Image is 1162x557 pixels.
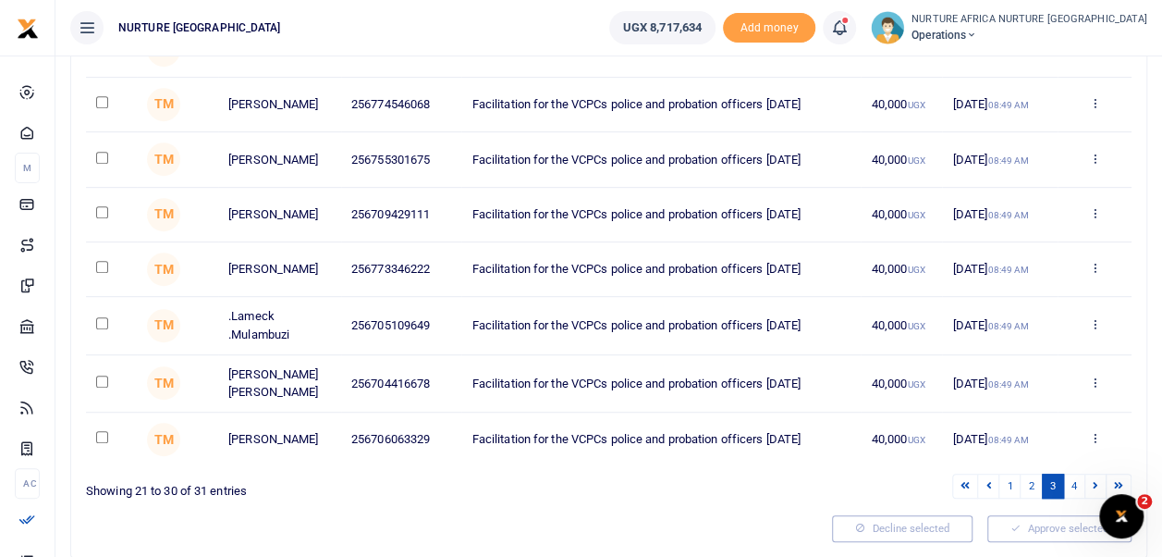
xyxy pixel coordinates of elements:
[461,132,861,187] td: Facilitation for the VCPCs police and probation officers [DATE]
[861,78,942,132] td: 40,000
[907,100,924,110] small: UGX
[907,435,924,445] small: UGX
[907,210,924,220] small: UGX
[987,210,1029,220] small: 08:49 AM
[987,321,1029,331] small: 08:49 AM
[218,188,341,242] td: [PERSON_NAME]
[86,472,602,501] div: Showing 21 to 30 of 31 entries
[461,355,861,413] td: Facilitation for the VCPCs police and probation officers [DATE]
[911,12,1147,28] small: NURTURE AFRICA NURTURE [GEOGRAPHIC_DATA]
[987,379,1029,390] small: 08:49 AM
[723,13,815,43] span: Add money
[861,413,942,466] td: 40,000
[942,188,1058,242] td: [DATE]
[341,78,462,132] td: 256774546068
[461,242,861,297] td: Facilitation for the VCPCs police and probation officers [DATE]
[861,132,942,187] td: 40,000
[861,297,942,354] td: 40,000
[1042,474,1064,499] a: 3
[987,265,1029,275] small: 08:49 AM
[907,321,924,331] small: UGX
[461,297,861,354] td: Facilitation for the VCPCs police and probation officers [DATE]
[907,379,924,390] small: UGX
[861,355,942,413] td: 40,000
[871,11,1147,44] a: profile-user NURTURE AFRICA NURTURE [GEOGRAPHIC_DATA] Operations
[942,355,1058,413] td: [DATE]
[907,265,924,275] small: UGX
[147,142,180,176] span: Timothy Makumbi
[723,19,815,33] a: Add money
[147,309,180,342] span: Timothy Makumbi
[15,468,40,499] li: Ac
[341,242,462,297] td: 256773346222
[723,13,815,43] li: Toup your wallet
[17,18,39,40] img: logo-small
[942,297,1058,354] td: [DATE]
[1137,494,1152,509] span: 2
[987,155,1029,166] small: 08:49 AM
[341,132,462,187] td: 256755301675
[987,100,1029,110] small: 08:49 AM
[623,19,702,37] span: UGX 8,717,634
[111,19,288,36] span: NURTURE [GEOGRAPHIC_DATA]
[147,423,180,456] span: Timothy Makumbi
[341,355,462,413] td: 256704416678
[147,198,180,231] span: Timothy Makumbi
[218,413,341,466] td: [PERSON_NAME]
[609,11,716,44] a: UGX 8,717,634
[15,153,40,183] li: M
[602,11,723,44] li: Wallet ballance
[461,188,861,242] td: Facilitation for the VCPCs police and probation officers [DATE]
[911,27,1147,43] span: Operations
[218,78,341,132] td: [PERSON_NAME]
[1063,474,1085,499] a: 4
[341,297,462,354] td: 256705109649
[861,242,942,297] td: 40,000
[942,78,1058,132] td: [DATE]
[942,413,1058,466] td: [DATE]
[871,11,904,44] img: profile-user
[341,188,462,242] td: 256709429111
[1020,474,1042,499] a: 2
[147,366,180,400] span: Timothy Makumbi
[942,242,1058,297] td: [DATE]
[942,132,1058,187] td: [DATE]
[218,355,341,413] td: [PERSON_NAME] [PERSON_NAME]
[341,413,462,466] td: 256706063329
[1099,494,1144,538] iframe: Intercom live chat
[218,132,341,187] td: [PERSON_NAME]
[907,155,924,166] small: UGX
[861,188,942,242] td: 40,000
[147,253,180,286] span: Timothy Makumbi
[461,413,861,466] td: Facilitation for the VCPCs police and probation officers [DATE]
[218,297,341,354] td: .Lameck .Mulambuzi
[17,20,39,34] a: logo-small logo-large logo-large
[147,88,180,121] span: Timothy Makumbi
[461,78,861,132] td: Facilitation for the VCPCs police and probation officers [DATE]
[987,435,1029,445] small: 08:49 AM
[218,242,341,297] td: [PERSON_NAME]
[998,474,1021,499] a: 1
